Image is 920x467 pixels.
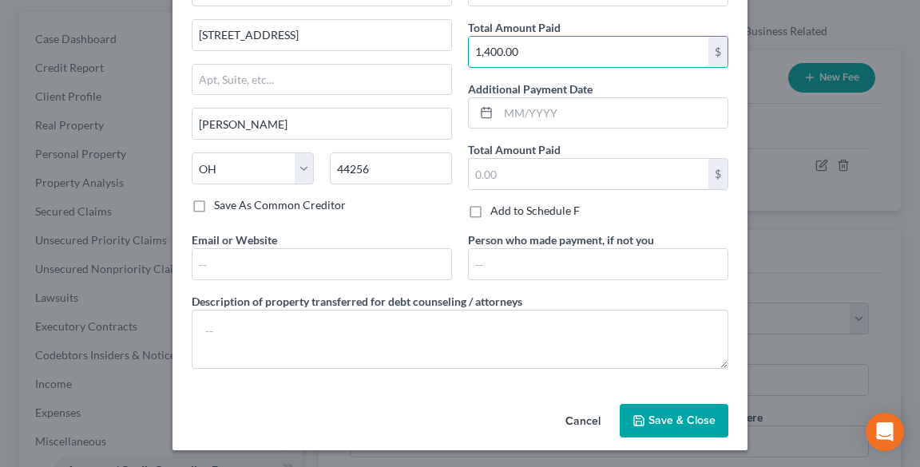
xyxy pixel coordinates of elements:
[468,19,561,36] label: Total Amount Paid
[490,203,580,219] label: Add to Schedule F
[468,81,593,97] label: Additional Payment Date
[498,98,728,129] input: MM/YYYY
[469,159,708,189] input: 0.00
[469,249,728,279] input: --
[468,141,561,158] label: Total Amount Paid
[866,413,904,451] div: Open Intercom Messenger
[468,232,654,248] label: Person who made payment, if not you
[192,20,451,50] input: Enter address...
[192,232,277,248] label: Email or Website
[192,249,451,279] input: --
[192,293,522,310] label: Description of property transferred for debt counseling / attorneys
[553,406,613,437] button: Cancel
[192,65,451,95] input: Apt, Suite, etc...
[214,197,346,213] label: Save As Common Creditor
[620,404,728,437] button: Save & Close
[708,37,728,67] div: $
[192,109,451,139] input: Enter city...
[330,152,452,184] input: Enter zip...
[469,37,708,67] input: 0.00
[648,414,716,427] span: Save & Close
[708,159,728,189] div: $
